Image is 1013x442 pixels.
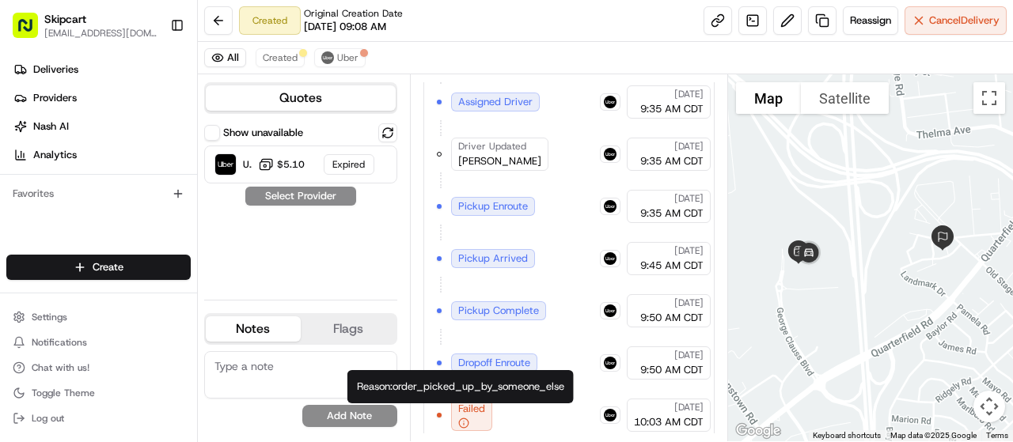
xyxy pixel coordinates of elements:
[304,7,403,20] span: Original Creation Date
[243,158,252,171] span: Uber
[674,88,704,100] span: [DATE]
[6,407,191,429] button: Log out
[337,51,359,64] span: Uber
[206,85,396,111] button: Quotes
[640,154,704,168] span: 9:35 AM CDT
[458,304,539,318] span: Pickup Complete
[215,154,236,175] img: Uber
[9,222,127,251] a: 📗Knowledge Base
[6,331,191,353] button: Notifications
[41,101,261,118] input: Clear
[458,140,526,153] span: Driver Updated
[6,6,164,44] button: Skipcart[EMAIL_ADDRESS][DOMAIN_NAME]
[33,91,77,105] span: Providers
[32,361,89,374] span: Chat with us!
[324,154,374,175] div: Expired
[604,252,617,265] img: uber-new-logo.jpeg
[314,48,366,67] button: Uber
[604,409,617,421] img: uber-new-logo.jpeg
[458,95,533,109] span: Assigned Driver
[6,306,191,328] button: Settings
[204,48,246,67] button: All
[674,349,704,361] span: [DATE]
[6,382,191,404] button: Toggle Theme
[269,155,288,174] button: Start new chat
[277,158,305,171] span: $5.10
[634,415,704,429] span: 10:03 AM CDT
[674,192,704,205] span: [DATE]
[6,181,191,206] div: Favorites
[640,102,704,116] span: 9:35 AM CDT
[206,316,301,342] button: Notes
[263,51,298,64] span: Created
[16,62,288,88] p: Welcome 👋
[973,82,1005,114] button: Toggle fullscreen view
[6,114,197,139] a: Nash AI
[458,251,528,266] span: Pickup Arrived
[32,229,121,244] span: Knowledge Base
[986,431,1008,440] a: Terms
[732,421,784,441] img: Google
[6,85,197,111] a: Providers
[157,267,192,279] span: Pylon
[640,363,704,377] span: 9:50 AM CDT
[6,57,197,82] a: Deliveries
[604,148,617,161] img: uber-new-logo.jpeg
[973,391,1005,422] button: Map camera controls
[223,126,303,140] label: Show unavailable
[674,297,704,309] span: [DATE]
[33,148,77,162] span: Analytics
[258,157,305,172] button: $5.10
[850,13,891,28] span: Reassign
[127,222,260,251] a: 💻API Documentation
[32,387,95,399] span: Toggle Theme
[16,15,47,47] img: Nash
[256,48,305,67] button: Created
[6,357,191,379] button: Chat with us!
[301,316,396,342] button: Flags
[905,6,1007,35] button: CancelDelivery
[32,336,87,349] span: Notifications
[33,119,69,134] span: Nash AI
[33,62,78,77] span: Deliveries
[54,150,260,166] div: Start new chat
[732,421,784,441] a: Open this area in Google Maps (opens a new window)
[16,230,28,243] div: 📗
[674,401,704,414] span: [DATE]
[640,206,704,221] span: 9:35 AM CDT
[604,304,617,317] img: uber-new-logo.jpeg
[304,20,386,34] span: [DATE] 09:08 AM
[321,51,334,64] img: uber-new-logo.jpeg
[674,140,704,153] span: [DATE]
[736,82,801,114] button: Show street map
[640,311,704,325] span: 9:50 AM CDT
[890,431,977,440] span: Map data ©2025 Google
[16,150,44,179] img: 1736555255976-a54dd68f-1ca7-489b-9aae-adbdc363a1c4
[93,260,123,274] span: Create
[458,356,530,370] span: Dropoff Enroute
[6,255,191,280] button: Create
[458,154,541,168] span: [PERSON_NAME]
[929,13,1000,28] span: Cancel Delivery
[6,142,197,168] a: Analytics
[150,229,254,244] span: API Documentation
[44,27,157,40] button: [EMAIL_ADDRESS][DOMAIN_NAME]
[54,166,200,179] div: We're available if you need us!
[604,357,617,369] img: uber-new-logo.jpeg
[32,412,64,425] span: Log out
[813,430,881,441] button: Keyboard shortcuts
[640,259,704,273] span: 9:45 AM CDT
[801,82,889,114] button: Show satellite imagery
[32,311,67,323] span: Settings
[458,402,485,416] span: Failed
[604,200,617,213] img: uber-new-logo.jpeg
[112,266,192,279] a: Powered byPylon
[674,244,704,257] span: [DATE]
[843,6,898,35] button: Reassign
[604,96,617,108] img: uber-new-logo.jpeg
[134,230,146,243] div: 💻
[458,199,528,213] span: Pickup Enroute
[44,11,86,27] button: Skipcart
